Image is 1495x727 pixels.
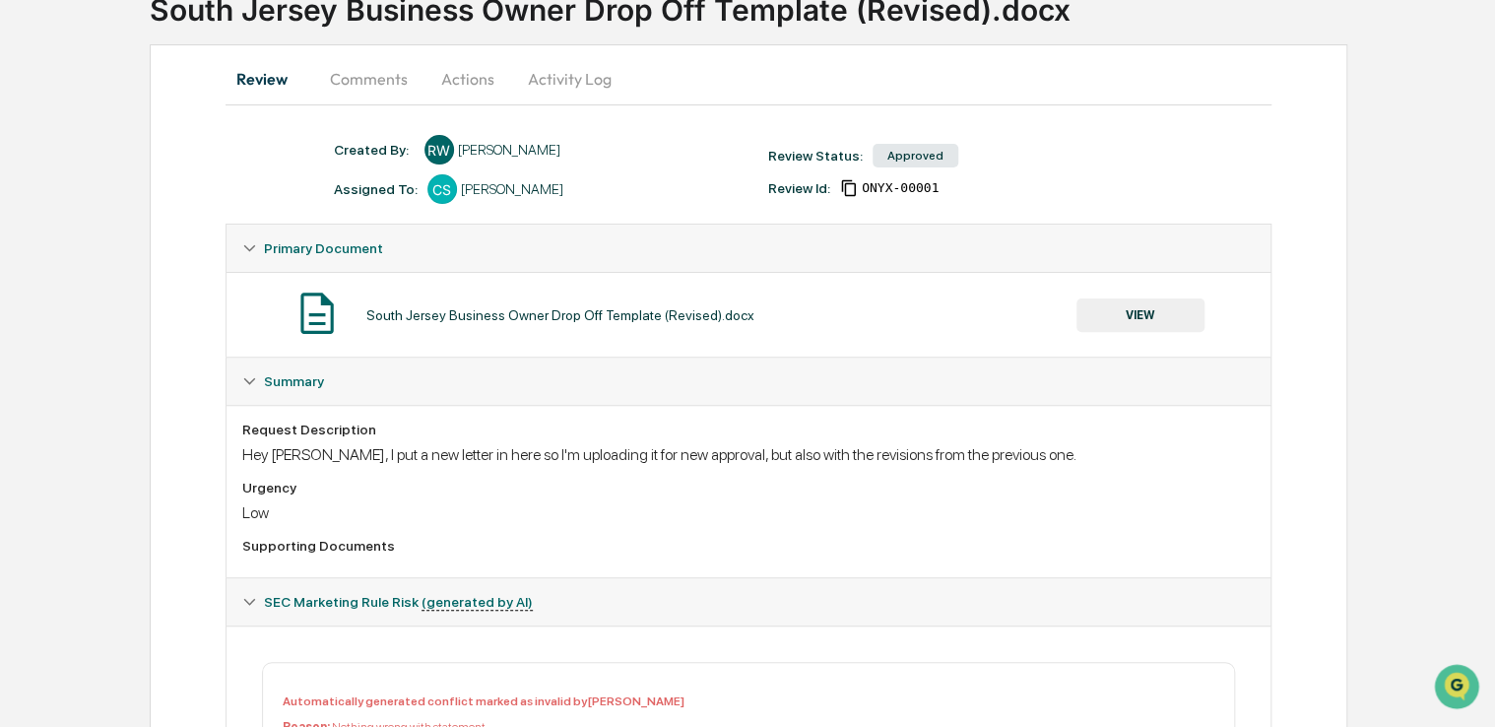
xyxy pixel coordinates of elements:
[1076,298,1204,332] button: VIEW
[67,170,249,186] div: We're available if you need us!
[226,55,314,102] button: Review
[20,288,35,303] div: 🔎
[422,594,533,611] u: (generated by AI)
[139,333,238,349] a: Powered byPylon
[264,594,533,610] span: SEC Marketing Rule Risk
[143,250,159,266] div: 🗄️
[226,55,1272,102] div: secondary tabs example
[39,286,124,305] span: Data Lookup
[768,180,830,196] div: Review Id:
[427,174,457,204] div: CS
[314,55,423,102] button: Comments
[334,181,418,197] div: Assigned To:
[20,41,358,73] p: How can we help?
[423,55,512,102] button: Actions
[366,307,754,323] div: South Jersey Business Owner Drop Off Template (Revised).docx
[12,278,132,313] a: 🔎Data Lookup
[20,250,35,266] div: 🖐️
[227,578,1271,626] div: SEC Marketing Rule Risk (generated by AI)
[1432,662,1485,715] iframe: Open customer support
[283,694,1215,708] p: Automatically generated conflict marked as invalid by [PERSON_NAME]
[242,422,1256,437] div: Request Description
[162,248,244,268] span: Attestations
[242,480,1256,496] div: Urgency
[424,135,454,165] div: RW
[227,272,1271,357] div: Primary Document
[39,248,127,268] span: Preclearance
[196,334,238,349] span: Pylon
[768,148,863,164] div: Review Status:
[242,445,1256,464] div: Hey [PERSON_NAME], I put a new letter in here so I'm uploading it for new approval, but also with...
[873,144,958,167] div: Approved
[20,151,55,186] img: 1746055101610-c473b297-6a78-478c-a979-82029cc54cd1
[67,151,323,170] div: Start new chat
[135,240,252,276] a: 🗄️Attestations
[264,373,324,389] span: Summary
[242,538,1256,554] div: Supporting Documents
[512,55,627,102] button: Activity Log
[461,181,563,197] div: [PERSON_NAME]
[458,142,560,158] div: [PERSON_NAME]
[227,225,1271,272] div: Primary Document
[12,240,135,276] a: 🖐️Preclearance
[335,157,358,180] button: Start new chat
[292,289,342,338] img: Document Icon
[227,405,1271,577] div: Summary
[862,180,939,196] span: 1f5cdb9f-7b56-4aec-a927-197d11b3d099
[334,142,415,158] div: Created By: ‎ ‎
[227,358,1271,405] div: Summary
[242,503,1256,522] div: Low
[264,240,383,256] span: Primary Document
